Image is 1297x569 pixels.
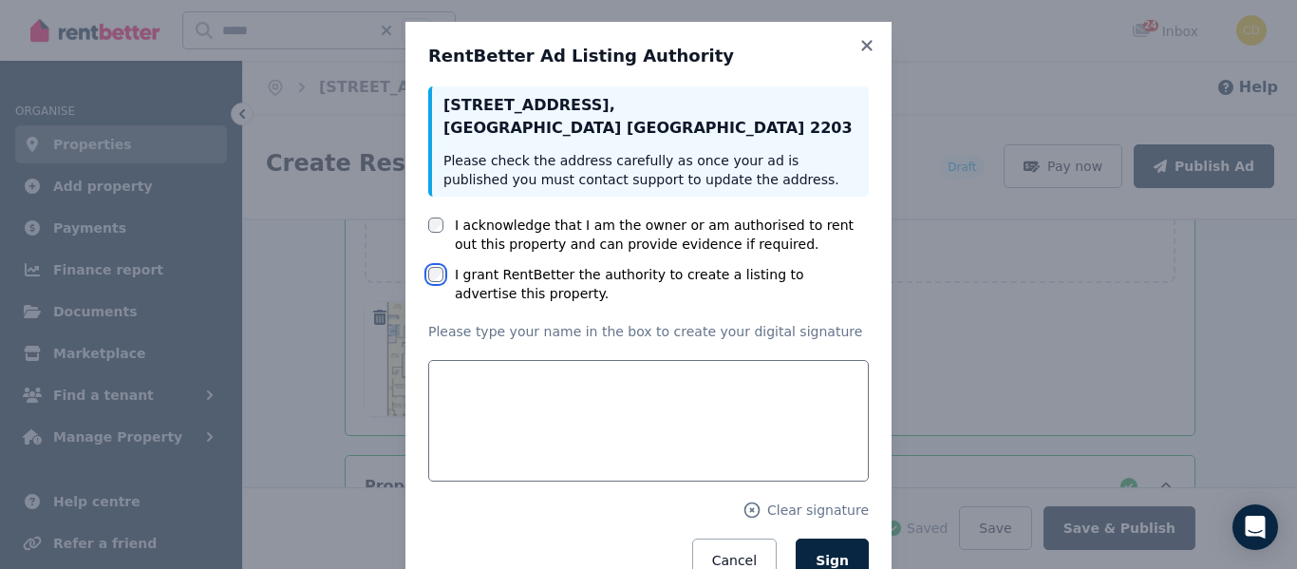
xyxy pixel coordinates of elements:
p: [STREET_ADDRESS] , [GEOGRAPHIC_DATA] [GEOGRAPHIC_DATA] 2203 [443,94,857,140]
h3: RentBetter Ad Listing Authority [428,45,869,67]
span: Clear signature [767,501,869,520]
span: Sign [816,553,849,568]
div: Open Intercom Messenger [1232,504,1278,550]
label: I acknowledge that I am the owner or am authorised to rent out this property and can provide evid... [455,216,869,254]
p: Please check the address carefully as once your ad is published you must contact support to updat... [443,151,857,189]
p: Please type your name in the box to create your digital signature [428,322,869,341]
label: I grant RentBetter the authority to create a listing to advertise this property. [455,265,869,303]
